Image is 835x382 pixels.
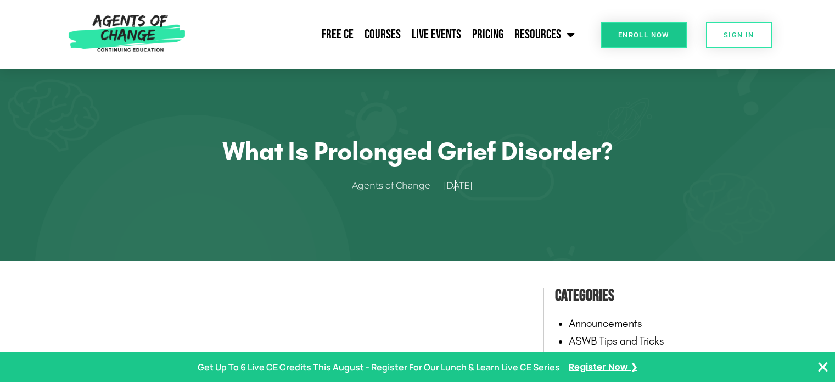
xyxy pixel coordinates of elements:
span: Agents of Change [352,178,430,194]
a: Enroll Now [601,22,687,48]
a: Pricing [467,21,509,48]
a: [DATE] [444,178,484,194]
a: Free CE [316,21,359,48]
button: Close Banner [816,361,830,374]
a: Resources [509,21,580,48]
a: Register Now ❯ [569,359,637,375]
h4: Categories [555,283,731,309]
a: Live Events [406,21,467,48]
p: Get Up To 6 Live CE Credits This August - Register For Our Lunch & Learn Live CE Series [198,359,560,375]
a: Agents of Change [352,178,441,194]
h1: What is Prolonged Grief Disorder? [132,136,703,167]
a: SIGN IN [706,22,772,48]
a: ASWB Tips and Tricks [569,334,664,347]
a: Announcements [569,317,642,330]
time: [DATE] [444,180,473,191]
a: Continuing Education [569,352,666,365]
a: Courses [359,21,406,48]
span: SIGN IN [724,31,754,38]
nav: Menu [190,21,580,48]
span: Enroll Now [618,31,669,38]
